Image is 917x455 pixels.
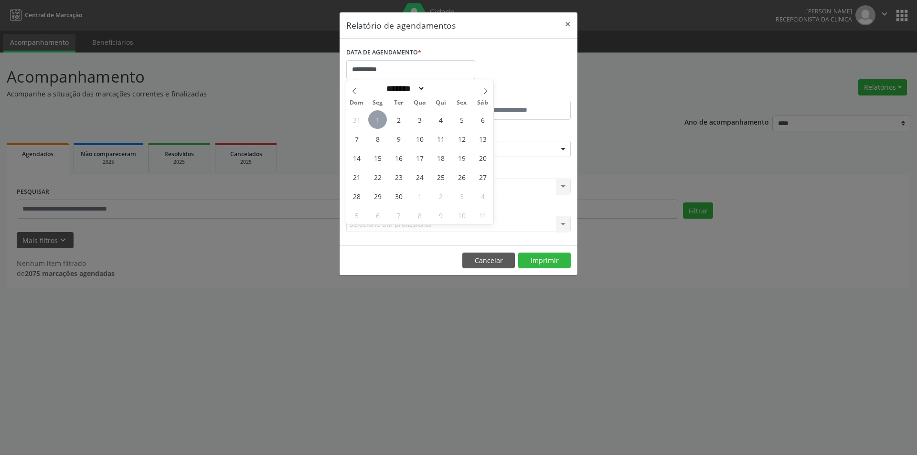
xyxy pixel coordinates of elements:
span: Setembro 24, 2025 [410,168,429,186]
span: Setembro 1, 2025 [368,110,387,129]
span: Setembro 17, 2025 [410,148,429,167]
label: ATÉ [461,86,571,101]
span: Setembro 2, 2025 [389,110,408,129]
span: Setembro 14, 2025 [347,148,366,167]
button: Close [558,12,577,36]
span: Setembro 22, 2025 [368,168,387,186]
span: Outubro 6, 2025 [368,206,387,224]
span: Agosto 31, 2025 [347,110,366,129]
span: Outubro 11, 2025 [473,206,492,224]
span: Setembro 27, 2025 [473,168,492,186]
span: Setembro 26, 2025 [452,168,471,186]
span: Setembro 5, 2025 [452,110,471,129]
span: Outubro 2, 2025 [431,187,450,205]
span: Setembro 16, 2025 [389,148,408,167]
span: Seg [367,100,388,106]
span: Setembro 18, 2025 [431,148,450,167]
span: Setembro 8, 2025 [368,129,387,148]
span: Outubro 7, 2025 [389,206,408,224]
h5: Relatório de agendamentos [346,19,456,32]
span: Setembro 15, 2025 [368,148,387,167]
span: Qui [430,100,451,106]
span: Setembro 4, 2025 [431,110,450,129]
span: Setembro 25, 2025 [431,168,450,186]
span: Setembro 30, 2025 [389,187,408,205]
span: Ter [388,100,409,106]
span: Outubro 10, 2025 [452,206,471,224]
span: Sáb [472,100,493,106]
select: Month [383,84,425,94]
span: Setembro 3, 2025 [410,110,429,129]
label: DATA DE AGENDAMENTO [346,45,421,60]
span: Setembro 9, 2025 [389,129,408,148]
span: Setembro 7, 2025 [347,129,366,148]
span: Setembro 12, 2025 [452,129,471,148]
span: Outubro 4, 2025 [473,187,492,205]
button: Cancelar [462,253,515,269]
span: Setembro 21, 2025 [347,168,366,186]
span: Setembro 23, 2025 [389,168,408,186]
span: Outubro 8, 2025 [410,206,429,224]
span: Setembro 20, 2025 [473,148,492,167]
span: Setembro 11, 2025 [431,129,450,148]
span: Setembro 19, 2025 [452,148,471,167]
span: Sex [451,100,472,106]
span: Setembro 10, 2025 [410,129,429,148]
button: Imprimir [518,253,571,269]
span: Outubro 3, 2025 [452,187,471,205]
span: Qua [409,100,430,106]
span: Outubro 1, 2025 [410,187,429,205]
span: Setembro 6, 2025 [473,110,492,129]
span: Dom [346,100,367,106]
span: Setembro 28, 2025 [347,187,366,205]
input: Year [425,84,457,94]
span: Outubro 5, 2025 [347,206,366,224]
span: Setembro 29, 2025 [368,187,387,205]
span: Setembro 13, 2025 [473,129,492,148]
span: Outubro 9, 2025 [431,206,450,224]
